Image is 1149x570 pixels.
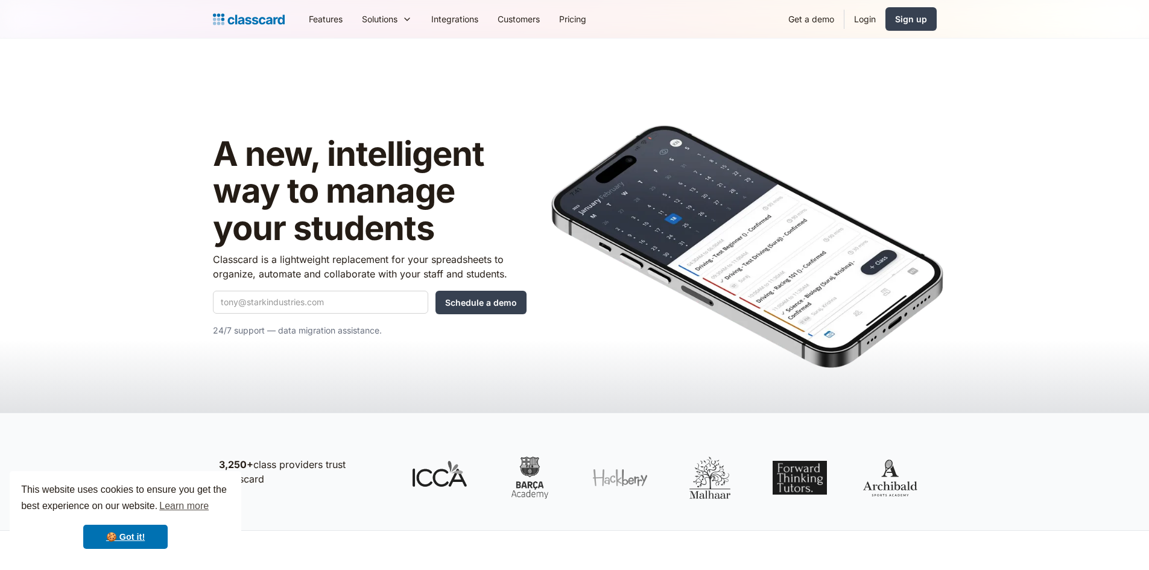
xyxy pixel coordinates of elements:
[157,497,210,515] a: learn more about cookies
[362,13,397,25] div: Solutions
[422,5,488,33] a: Integrations
[21,483,230,515] span: This website uses cookies to ensure you get the best experience on our website.
[213,252,527,281] p: Classcard is a lightweight replacement for your spreadsheets to organize, automate and collaborat...
[213,136,527,247] h1: A new, intelligent way to manage your students
[219,457,388,486] p: class providers trust Classcard
[10,471,241,560] div: cookieconsent
[885,7,937,31] a: Sign up
[352,5,422,33] div: Solutions
[779,5,844,33] a: Get a demo
[213,11,285,28] a: Logo
[83,525,168,549] a: dismiss cookie message
[299,5,352,33] a: Features
[213,291,527,314] form: Quick Demo Form
[895,13,927,25] div: Sign up
[488,5,549,33] a: Customers
[213,291,428,314] input: tony@starkindustries.com
[844,5,885,33] a: Login
[435,291,527,314] input: Schedule a demo
[549,5,596,33] a: Pricing
[213,323,527,338] p: 24/7 support — data migration assistance.
[219,458,253,470] strong: 3,250+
